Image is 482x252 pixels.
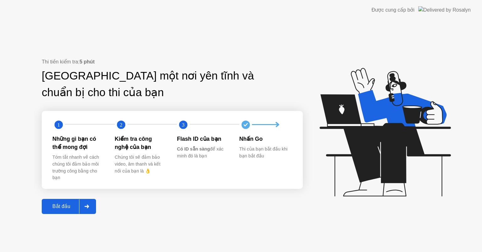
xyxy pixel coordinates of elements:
text: 2 [120,122,122,128]
div: để xác minh đó là bạn [177,146,229,159]
text: 1 [57,122,60,128]
button: Bắt đầu [42,199,96,214]
div: Bắt đầu [44,203,79,209]
div: Thi của bạn bắt đầu khi bạn bắt đầu [239,146,292,159]
div: Chúng tôi sẽ đảm bảo video, âm thanh và kết nối của bạn là 👌 [115,154,167,174]
div: Nhấn Go [239,135,292,143]
div: [GEOGRAPHIC_DATA] một nơi yên tĩnh và chuẩn bị cho thi của bạn [42,68,263,101]
div: Được cung cấp bởi [372,6,415,14]
b: Có ID sẵn sàng [177,146,210,151]
text: 3 [182,122,185,128]
div: Kiểm tra công nghệ của bạn [115,135,167,151]
div: Tóm tắt nhanh về cách chúng tôi đảm bảo môi trường công bằng cho bạn [52,154,105,181]
b: 5 phút [79,59,94,64]
div: Thi tiền kiểm tra: [42,58,303,66]
div: Flash ID của bạn [177,135,229,143]
div: Những gì bạn có thể mong đợi [52,135,105,151]
img: Delivered by Rosalyn [418,6,471,14]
